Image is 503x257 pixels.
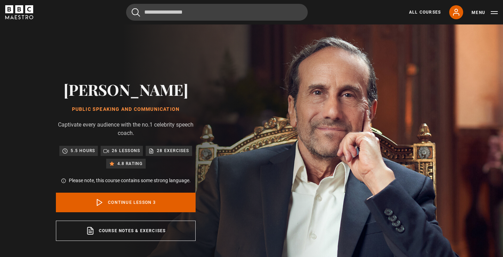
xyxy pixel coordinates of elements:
h1: Public Speaking and Communication [56,107,196,112]
a: All Courses [409,9,441,15]
a: Continue lesson 3 [56,193,196,212]
button: Submit the search query [132,8,140,17]
p: 26 lessons [112,147,140,154]
h2: [PERSON_NAME] [56,80,196,98]
p: 5.5 hours [71,147,95,154]
p: Captivate every audience with the no.1 celebrity speech coach. [56,121,196,137]
p: 4.8 rating [117,160,143,167]
input: Search [126,4,308,21]
p: 28 exercises [157,147,189,154]
p: Please note, this course contains some strong language. [69,177,191,184]
button: Toggle navigation [472,9,498,16]
a: Course notes & exercises [56,221,196,241]
svg: BBC Maestro [5,5,33,19]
